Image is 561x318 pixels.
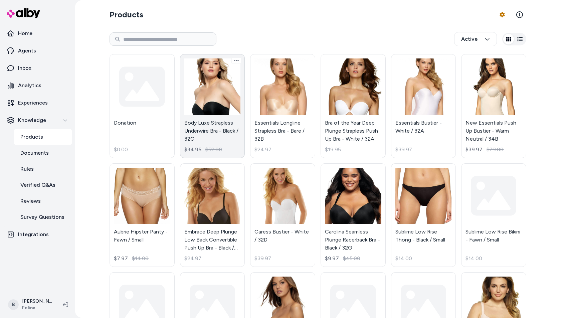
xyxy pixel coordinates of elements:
a: Home [3,25,72,41]
a: Bra of the Year Deep Plunge Strapless Push Up Bra - White / 32ABra of the Year Deep Plunge Strapl... [321,54,386,158]
a: New Essentials Push Up Bustier - Warm Neutral / 34BNew Essentials Push Up Bustier - Warm Neutral ... [461,54,526,158]
a: Caress Bustier - White / 32DCaress Bustier - White / 32D$39.97 [250,163,315,267]
p: Verified Q&As [20,181,55,189]
p: Knowledge [18,116,46,124]
a: Products [14,129,72,145]
p: Reviews [20,197,41,205]
p: Integrations [18,230,49,238]
a: Experiences [3,95,72,111]
a: Integrations [3,226,72,243]
p: Experiences [18,99,48,107]
p: Analytics [18,82,41,90]
a: Survey Questions [14,209,72,225]
a: Inbox [3,60,72,76]
p: Home [18,29,32,37]
a: Donation$0.00 [110,54,175,158]
h2: Products [110,9,143,20]
p: Agents [18,47,36,55]
a: Sublime Low Rise Bikini - Fawn / Small$14.00 [461,163,526,267]
p: Rules [20,165,34,173]
a: Rules [14,161,72,177]
button: B[PERSON_NAME]Felina [4,294,57,315]
a: Embrace Deep Plunge Low Back Convertible Push Up Bra - Black / 32BEmbrace Deep Plunge Low Back Co... [180,163,245,267]
img: alby Logo [7,8,40,18]
a: Analytics [3,77,72,94]
p: Survey Questions [20,213,64,221]
a: Documents [14,145,72,161]
a: Sublime Low Rise Thong - Black / SmallSublime Low Rise Thong - Black / Small$14.00 [391,163,456,267]
a: Verified Q&As [14,177,72,193]
a: Carolina Seamless Plunge Racerback Bra - Black / 32GCarolina Seamless Plunge Racerback Bra - Blac... [321,163,386,267]
a: Body Luxe Strapless Underwire Bra - Black / 32CBody Luxe Strapless Underwire Bra - Black / 32C$34... [180,54,245,158]
a: Aubrie Hipster Panty - Fawn / SmallAubrie Hipster Panty - Fawn / Small$7.97$14.00 [110,163,175,267]
p: Inbox [18,64,31,72]
button: Knowledge [3,112,72,128]
p: [PERSON_NAME] [22,298,52,305]
span: B [8,299,19,310]
button: Active [454,32,497,46]
p: Products [20,133,43,141]
a: Reviews [14,193,72,209]
a: Agents [3,43,72,59]
p: Documents [20,149,49,157]
a: Essentials Bustier - White / 32AEssentials Bustier - White / 32A$39.97 [391,54,456,158]
a: Essentials Longline Strapless Bra - Bare / 32BEssentials Longline Strapless Bra - Bare / 32B$24.97 [250,54,315,158]
span: Felina [22,305,52,311]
